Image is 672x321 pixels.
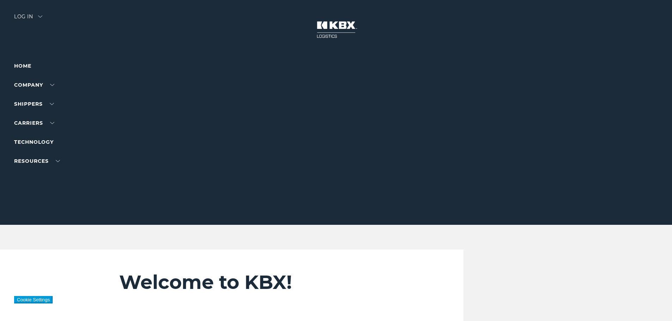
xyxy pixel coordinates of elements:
[14,296,53,303] button: Cookie Settings
[38,16,42,18] img: arrow
[14,14,42,24] div: Log in
[14,82,54,88] a: Company
[14,139,54,145] a: Technology
[14,101,54,107] a: SHIPPERS
[310,14,363,45] img: kbx logo
[14,120,54,126] a: Carriers
[14,158,60,164] a: RESOURCES
[119,271,422,294] h2: Welcome to KBX!
[14,63,31,69] a: Home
